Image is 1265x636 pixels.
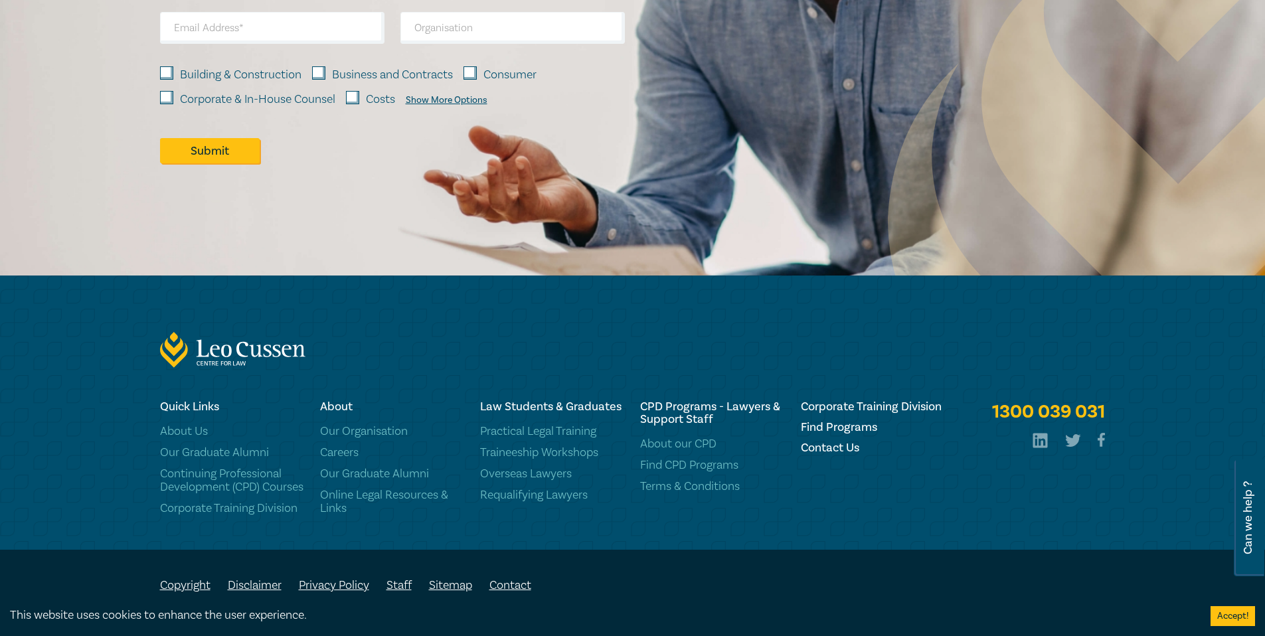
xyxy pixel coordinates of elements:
[480,467,624,481] a: Overseas Lawyers
[320,467,464,481] a: Our Graduate Alumni
[160,446,304,459] a: Our Graduate Alumni
[801,400,945,413] a: Corporate Training Division
[160,467,304,494] a: Continuing Professional Development (CPD) Courses
[1242,467,1254,568] span: Can we help ?
[332,66,453,84] label: Business and Contracts
[480,425,624,438] a: Practical Legal Training
[480,489,624,502] a: Requalifying Lawyers
[640,459,784,472] a: Find CPD Programs
[160,400,304,413] h6: Quick Links
[406,95,487,106] div: Show More Options
[480,446,624,459] a: Traineeship Workshops
[400,12,625,44] input: Organisation
[160,578,211,593] a: Copyright
[366,91,395,108] label: Costs
[228,578,282,593] a: Disclaimer
[640,480,784,493] a: Terms & Conditions
[640,437,784,451] a: About our CPD
[299,578,369,593] a: Privacy Policy
[801,441,945,454] a: Contact Us
[320,489,464,515] a: Online Legal Resources & Links
[320,446,464,459] a: Careers
[801,421,945,434] a: Find Programs
[489,578,531,593] a: Contact
[320,400,464,413] h6: About
[10,607,1191,624] div: This website uses cookies to enhance the user experience.
[640,400,784,426] h6: CPD Programs - Lawyers & Support Staff
[180,66,301,84] label: Building & Construction
[160,12,384,44] input: Email Address*
[320,425,464,438] a: Our Organisation
[1211,606,1255,626] button: Accept cookies
[160,138,260,163] button: Submit
[480,400,624,413] h6: Law Students & Graduates
[386,578,412,593] a: Staff
[992,400,1105,424] a: 1300 039 031
[483,66,537,84] label: Consumer
[160,425,304,438] a: About Us
[160,502,304,515] a: Corporate Training Division
[429,578,472,593] a: Sitemap
[180,91,335,108] label: Corporate & In-House Counsel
